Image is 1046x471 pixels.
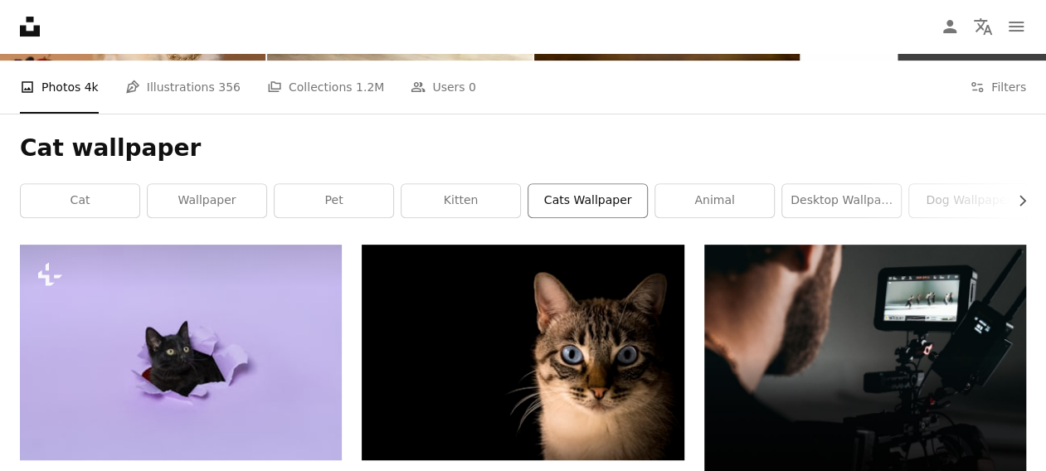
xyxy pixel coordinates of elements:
[411,61,476,114] a: Users 0
[362,344,684,359] a: close up photo of tabby cat
[970,61,1026,114] button: Filters
[362,245,684,459] img: close up photo of tabby cat
[933,10,966,43] a: Log in / Sign up
[401,184,520,217] a: kitten
[21,184,139,217] a: cat
[469,78,476,96] span: 0
[20,134,1026,163] h1: Cat wallpaper
[356,78,384,96] span: 1.2M
[20,17,40,36] a: Home — Unsplash
[655,184,774,217] a: animal
[267,61,384,114] a: Collections 1.2M
[528,184,647,217] a: cats wallpaper
[125,61,241,114] a: Illustrations 356
[20,245,342,459] img: a black cat peeking out of a hole in a paper
[909,184,1028,217] a: dog wallpaper
[1000,10,1033,43] button: Menu
[20,344,342,359] a: a black cat peeking out of a hole in a paper
[148,184,266,217] a: wallpaper
[1007,184,1026,217] button: scroll list to the right
[218,78,241,96] span: 356
[275,184,393,217] a: pet
[782,184,901,217] a: desktop wallpaper
[966,10,1000,43] button: Language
